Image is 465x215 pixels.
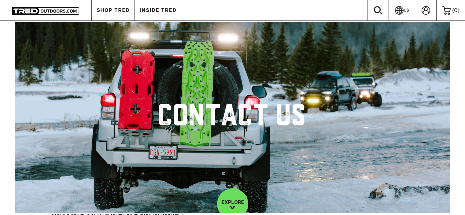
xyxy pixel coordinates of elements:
span: ( ) [452,8,459,13]
span: INSIDE TRED [139,8,176,13]
img: TRED Outdoors America [12,7,79,15]
img: down-image [230,206,235,209]
h1: CONTACT US [159,104,306,132]
span: 0 [454,7,458,13]
img: cart-icon [442,6,451,15]
span: SHOP TRED [97,8,130,13]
